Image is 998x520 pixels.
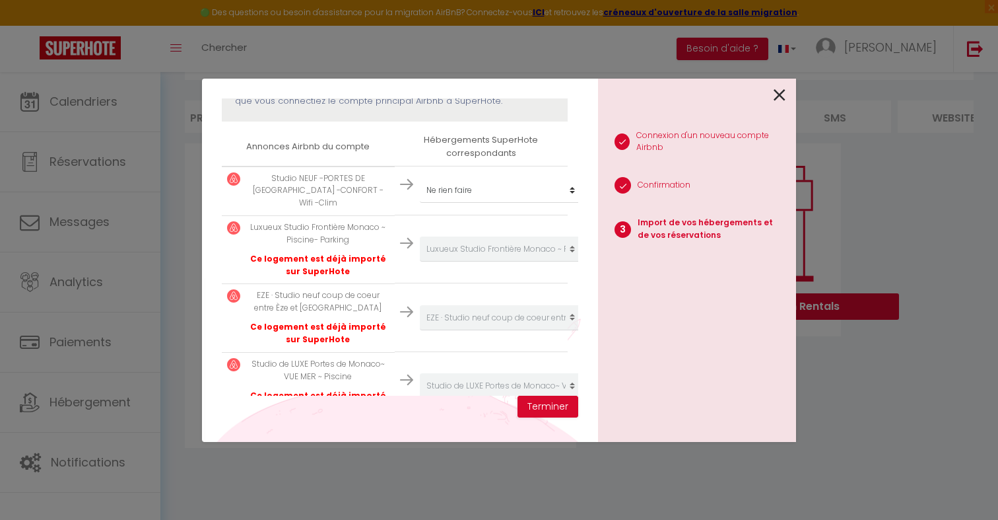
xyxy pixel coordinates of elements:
[395,128,568,166] th: Hébergements SuperHote correspondants
[247,289,389,315] p: EZE · Studio neuf coup de coeur entre Èze et [GEOGRAPHIC_DATA]
[638,179,690,192] p: Confirmation
[517,396,578,418] button: Terminer
[638,217,785,242] p: Import de vos hébergements et de vos réservations
[615,221,631,238] span: 3
[247,253,389,278] p: Ce logement est déjà importé sur SuperHote
[11,5,50,45] button: Ouvrir le widget de chat LiveChat
[247,358,389,383] p: Studio de LUXE Portes de Monaco~ VUE MER ~ Piscine
[247,221,389,246] p: Luxueux Studio Frontière Monaco ~ Piscine- Parking
[247,172,389,210] p: Studio NEUF -PORTES DE [GEOGRAPHIC_DATA] -CONFORT -Wifi -Clim
[636,130,785,155] p: Connexion d'un nouveau compte Airbnb
[247,321,389,346] p: Ce logement est déjà importé sur SuperHote
[222,128,395,166] th: Annonces Airbnb du compte
[247,390,389,415] p: Ce logement est déjà importé sur SuperHote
